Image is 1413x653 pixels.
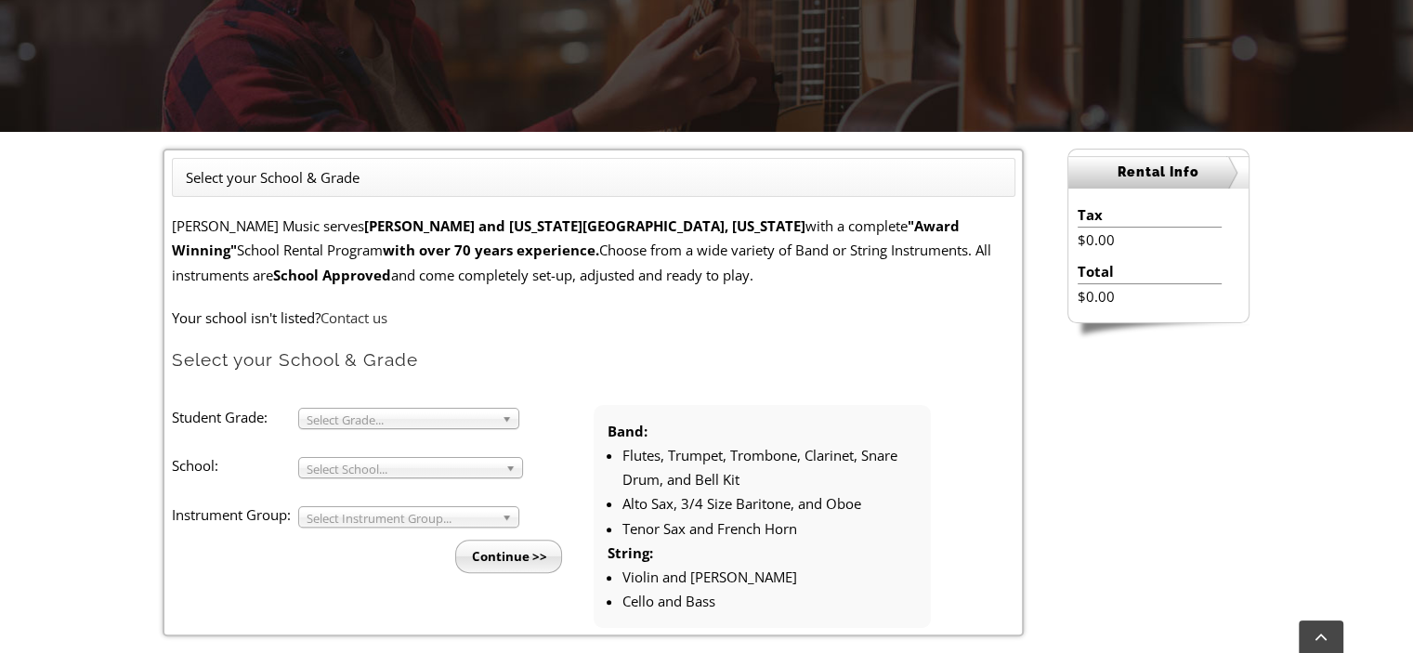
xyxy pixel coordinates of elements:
[383,241,599,259] strong: with over 70 years experience.
[455,540,562,573] input: Continue >>
[186,165,360,189] li: Select your School & Grade
[622,589,917,613] li: Cello and Bass
[172,503,298,527] label: Instrument Group:
[172,453,298,477] label: School:
[1067,323,1249,340] img: sidebar-footer.png
[608,543,653,562] strong: String:
[364,216,805,235] strong: [PERSON_NAME] and [US_STATE][GEOGRAPHIC_DATA], [US_STATE]
[172,405,298,429] label: Student Grade:
[608,422,648,440] strong: Band:
[622,443,917,492] li: Flutes, Trumpet, Trombone, Clarinet, Snare Drum, and Bell Kit
[622,516,917,541] li: Tenor Sax and French Horn
[321,308,387,327] a: Contact us
[622,565,917,589] li: Violin and [PERSON_NAME]
[307,458,498,480] span: Select School...
[172,306,1015,330] p: Your school isn't listed?
[172,348,1015,372] h2: Select your School & Grade
[1078,259,1222,284] li: Total
[1078,284,1222,308] li: $0.00
[1078,202,1222,228] li: Tax
[1078,228,1222,252] li: $0.00
[307,409,494,431] span: Select Grade...
[307,507,494,529] span: Select Instrument Group...
[1068,156,1249,189] h2: Rental Info
[172,214,1015,287] p: [PERSON_NAME] Music serves with a complete School Rental Program Choose from a wide variety of Ba...
[273,266,391,284] strong: School Approved
[622,491,917,516] li: Alto Sax, 3/4 Size Baritone, and Oboe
